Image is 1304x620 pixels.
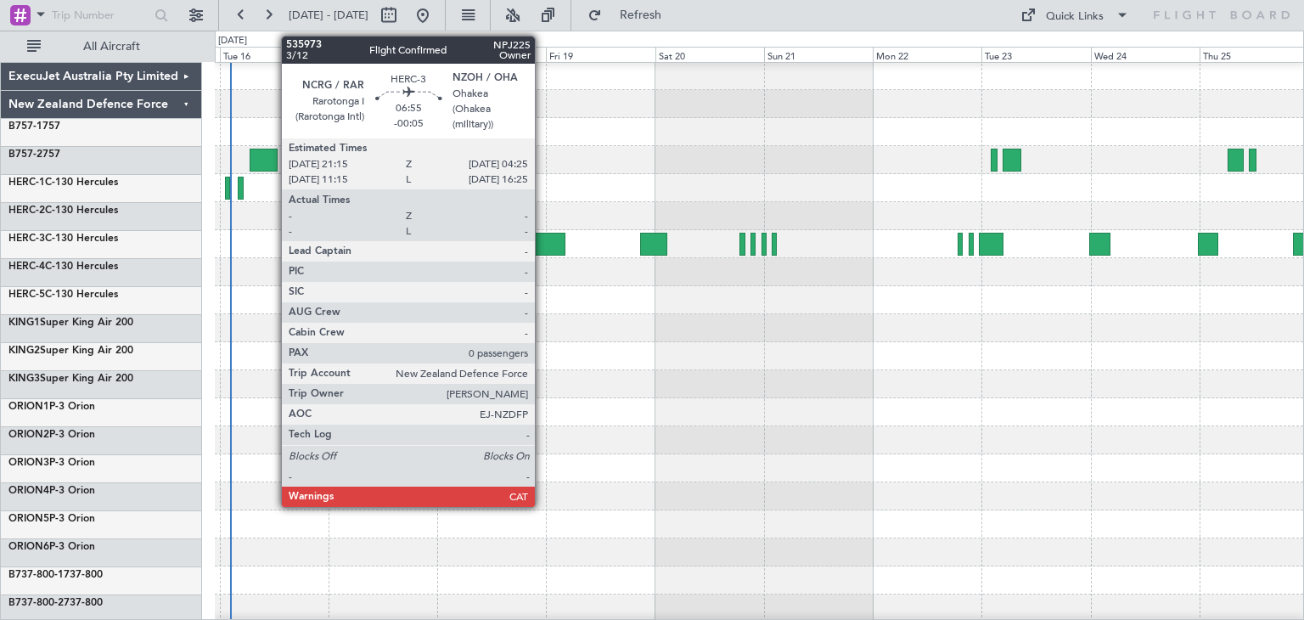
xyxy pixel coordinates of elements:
span: B737-800-1 [8,570,64,580]
span: B737-800-2 [8,598,64,608]
span: ORION1 [8,402,49,412]
a: HERC-4C-130 Hercules [8,262,118,272]
span: ORION2 [8,430,49,440]
span: B757-1 [8,121,42,132]
span: ORION5 [8,514,49,524]
span: All Aircraft [44,41,179,53]
span: HERC-2 [8,206,45,216]
div: Tue 16 [220,47,329,62]
a: ORION2P-3 Orion [8,430,95,440]
div: Fri 19 [546,47,655,62]
span: HERC-4 [8,262,45,272]
div: Wed 17 [329,47,437,62]
a: HERC-1C-130 Hercules [8,178,118,188]
span: KING2 [8,346,40,356]
span: HERC-1 [8,178,45,188]
div: Mon 22 [873,47,981,62]
div: Sun 21 [764,47,873,62]
a: ORION3P-3 Orion [8,458,95,468]
a: HERC-2C-130 Hercules [8,206,118,216]
a: B757-1757 [8,121,60,132]
span: [DATE] - [DATE] [289,8,368,23]
a: ORION5P-3 Orion [8,514,95,524]
span: HERC-3 [8,234,45,244]
span: KING1 [8,318,40,328]
div: Quick Links [1046,8,1104,25]
span: ORION4 [8,486,49,496]
span: HERC-5 [8,290,45,300]
a: ORION4P-3 Orion [8,486,95,496]
a: KING3Super King Air 200 [8,374,133,384]
span: KING3 [8,374,40,384]
button: All Aircraft [19,33,184,60]
a: B757-2757 [8,149,60,160]
span: ORION3 [8,458,49,468]
a: B737-800-2737-800 [8,598,103,608]
input: Trip Number [52,3,149,28]
span: ORION6 [8,542,49,552]
a: ORION1P-3 Orion [8,402,95,412]
a: ORION6P-3 Orion [8,542,95,552]
a: B737-800-1737-800 [8,570,103,580]
div: Wed 24 [1091,47,1200,62]
a: HERC-5C-130 Hercules [8,290,118,300]
div: Thu 18 [437,47,546,62]
span: Refresh [605,9,677,21]
div: Tue 23 [981,47,1090,62]
button: Refresh [580,2,682,29]
a: KING2Super King Air 200 [8,346,133,356]
span: B757-2 [8,149,42,160]
div: Sat 20 [655,47,764,62]
a: HERC-3C-130 Hercules [8,234,118,244]
a: KING1Super King Air 200 [8,318,133,328]
button: Quick Links [1012,2,1138,29]
div: [DATE] [218,34,247,48]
